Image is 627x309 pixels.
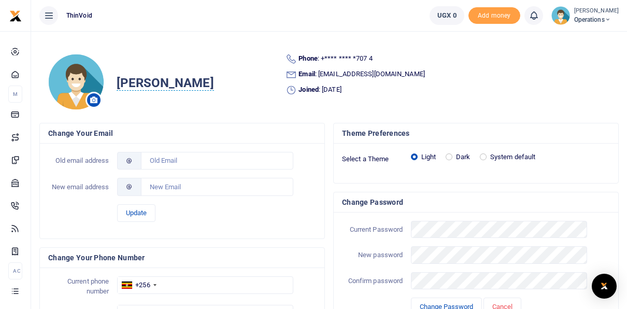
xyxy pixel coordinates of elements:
[456,152,470,162] label: Dark
[468,11,520,19] a: Add money
[9,11,22,19] a: logo-small logo-large logo-large
[468,7,520,24] span: Add money
[342,196,610,208] h4: Change Password
[135,280,150,290] div: +256
[44,276,113,297] label: Current phone number
[44,182,113,192] label: New email address
[9,10,22,22] img: logo-small
[298,70,315,78] b: Email
[338,154,407,164] label: Select a Theme
[286,85,610,96] li: : [DATE]
[44,156,113,166] label: Old email address
[117,76,213,91] span: [PERSON_NAME]
[117,204,155,222] button: Update
[298,54,318,62] b: Phone
[286,69,610,80] li: : [EMAIL_ADDRESS][DOMAIN_NAME]
[551,6,619,25] a: profile-user [PERSON_NAME] Operations
[592,274,617,299] div: Open Intercom Messenger
[8,86,22,103] li: M
[338,224,407,235] label: Current Password
[490,152,535,162] label: System default
[141,178,293,195] input: New Email
[62,11,96,20] span: ThinVoid
[430,6,464,25] a: UGX 0
[48,252,316,263] h4: Change your phone number
[574,15,619,24] span: Operations
[421,152,436,162] label: Light
[437,10,457,21] span: UGX 0
[338,276,407,286] label: Confirm password
[141,152,293,170] input: Old Email
[338,250,407,260] label: New password
[425,6,468,25] li: Wallet ballance
[551,6,570,25] img: profile-user
[298,86,319,93] b: Joined
[8,262,22,279] li: Ac
[118,277,159,293] div: Uganda: +256
[468,7,520,24] li: Toup your wallet
[48,128,316,139] h4: Change your email
[342,128,610,139] h4: Theme Preferences
[574,7,619,16] small: [PERSON_NAME]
